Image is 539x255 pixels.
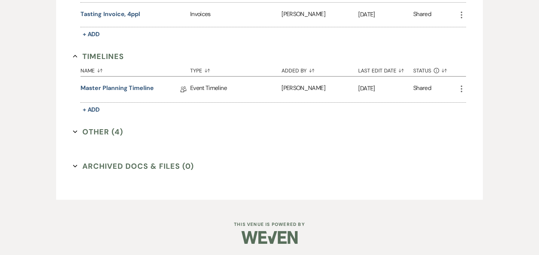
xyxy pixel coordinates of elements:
[80,62,190,76] button: Name
[80,105,102,115] button: + Add
[241,224,298,251] img: Weven Logo
[358,84,413,93] p: [DATE]
[358,62,413,76] button: Last Edit Date
[73,126,123,137] button: Other (4)
[358,10,413,19] p: [DATE]
[281,62,358,76] button: Added By
[190,77,281,102] div: Event Timeline
[413,68,431,73] span: Status
[413,62,457,76] button: Status
[80,10,140,19] button: Tasting Invoice, 4ppl
[83,30,100,38] span: + Add
[281,3,358,27] div: [PERSON_NAME]
[73,51,124,62] button: Timelines
[80,84,154,95] a: Master Planning Timeline
[413,84,431,95] div: Shared
[281,77,358,102] div: [PERSON_NAME]
[190,62,281,76] button: Type
[73,161,194,172] button: Archived Docs & Files (0)
[83,106,100,113] span: + Add
[80,29,102,40] button: + Add
[190,3,281,27] div: Invoices
[413,10,431,20] div: Shared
